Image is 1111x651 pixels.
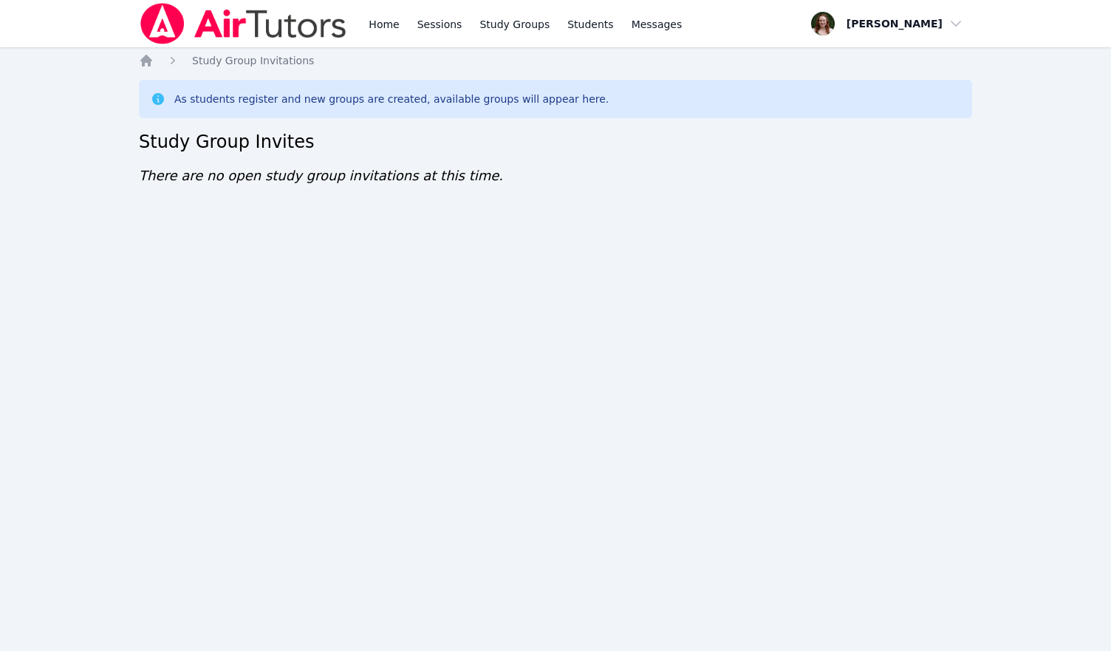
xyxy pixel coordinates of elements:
[192,53,314,68] a: Study Group Invitations
[174,92,609,106] div: As students register and new groups are created, available groups will appear here.
[192,55,314,67] span: Study Group Invitations
[632,17,683,32] span: Messages
[139,130,972,154] h2: Study Group Invites
[139,168,503,183] span: There are no open study group invitations at this time.
[139,53,972,68] nav: Breadcrumb
[139,3,348,44] img: Air Tutors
